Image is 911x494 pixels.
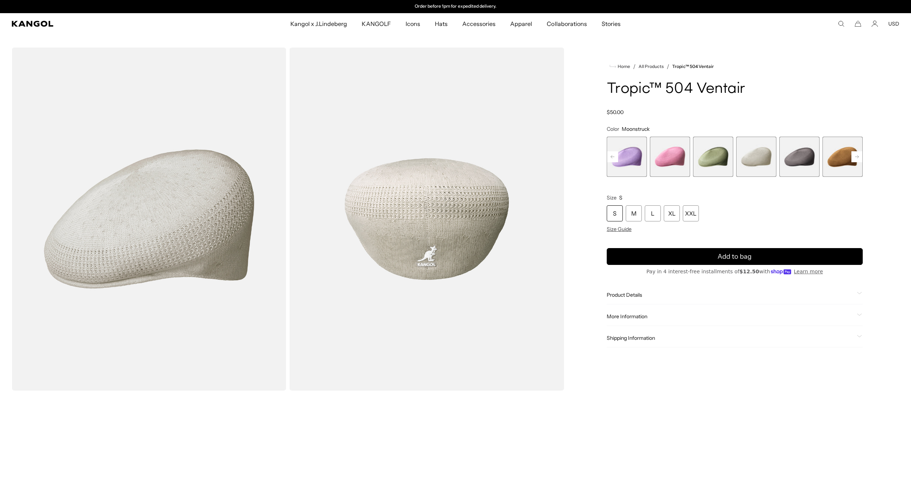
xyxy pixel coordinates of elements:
[610,63,630,70] a: Home
[539,13,594,34] a: Collaborations
[547,13,587,34] span: Collaborations
[380,4,531,9] div: 2 of 2
[664,205,680,221] div: XL
[362,13,391,34] span: KANGOLF
[607,292,854,298] span: Product Details
[855,20,861,27] button: Cart
[616,64,630,69] span: Home
[607,248,863,265] button: Add to bag
[455,13,503,34] a: Accessories
[415,4,496,9] p: Order before 1pm for expedited delivery.
[607,335,854,341] span: Shipping Information
[626,205,642,221] div: M
[838,20,844,27] summary: Search here
[503,13,539,34] a: Apparel
[602,13,621,34] span: Stories
[645,205,661,221] div: L
[594,13,628,34] a: Stories
[736,137,776,177] label: Moonstruck
[283,13,355,34] a: Kangol x J.Lindeberg
[12,21,193,27] a: Kangol
[718,252,752,262] span: Add to bag
[607,81,863,97] h1: Tropic™ 504 Ventair
[693,137,733,177] div: 9 of 22
[664,62,669,71] li: /
[872,20,878,27] a: Account
[779,137,820,177] div: 11 of 22
[607,313,854,320] span: More Information
[607,226,632,232] span: Size Guide
[650,137,690,177] div: 8 of 22
[736,137,776,177] div: 10 of 22
[672,64,714,69] a: Tropic™ 504 Ventair
[650,137,690,177] label: PEONY PINK
[428,13,455,34] a: Hats
[622,126,650,132] span: Moonstruck
[289,47,564,391] img: color-moonstruck
[639,64,664,69] a: All Products
[290,13,347,34] span: Kangol x J.Lindeberg
[398,13,428,34] a: Icons
[607,62,863,71] nav: breadcrumbs
[435,13,448,34] span: Hats
[619,194,622,201] span: S
[693,137,733,177] label: Oil Green
[888,20,899,27] button: USD
[822,137,863,177] div: 12 of 22
[607,205,623,221] div: S
[607,109,624,115] span: $50.00
[380,4,531,9] div: Announcement
[683,205,699,221] div: XXL
[607,194,617,201] span: Size
[607,137,647,177] label: Digital Lavender
[607,126,619,132] span: Color
[630,62,636,71] li: /
[354,13,398,34] a: KANGOLF
[12,47,286,391] img: color-moonstruck
[510,13,532,34] span: Apparel
[779,137,820,177] label: Charcoal
[607,137,647,177] div: 7 of 22
[380,4,531,9] slideshow-component: Announcement bar
[822,137,863,177] label: Tan
[406,13,420,34] span: Icons
[462,13,496,34] span: Accessories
